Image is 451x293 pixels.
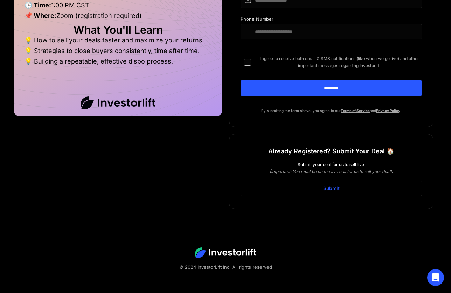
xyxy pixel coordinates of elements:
[25,47,211,58] li: 💡 Strategies to close buyers consistently, time after time.
[241,107,422,114] p: By submitting the form above, you agree to our and .
[341,108,370,113] a: Terms of Service
[25,58,211,65] li: 💡 Building a repeatable, effective dispo process.
[25,12,211,23] li: Zoom (registration required)
[25,26,211,33] h2: What You'll Learn
[241,16,422,24] div: Phone Number
[25,2,211,12] li: 1:00 PM CST
[241,181,422,196] a: Submit
[270,169,393,174] em: (Important: You must be on the live call for us to sell your deal!)
[241,161,422,168] div: Submit your deal for us to sell live!
[25,37,211,47] li: 💡 How to sell your deals faster and maximize your returns.
[25,12,56,19] strong: 📌 Where:
[28,264,423,271] div: © 2024 InvestorLift Inc. All rights reserved
[427,269,444,286] div: Open Intercom Messenger
[376,108,400,113] a: Privacy Policy
[268,145,394,158] h1: Already Registered? Submit Your Deal 🏠
[25,1,51,9] strong: 🕒 Time:
[257,55,422,69] span: I agree to receive both email & SMS notifications (like when we go live) and other important mess...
